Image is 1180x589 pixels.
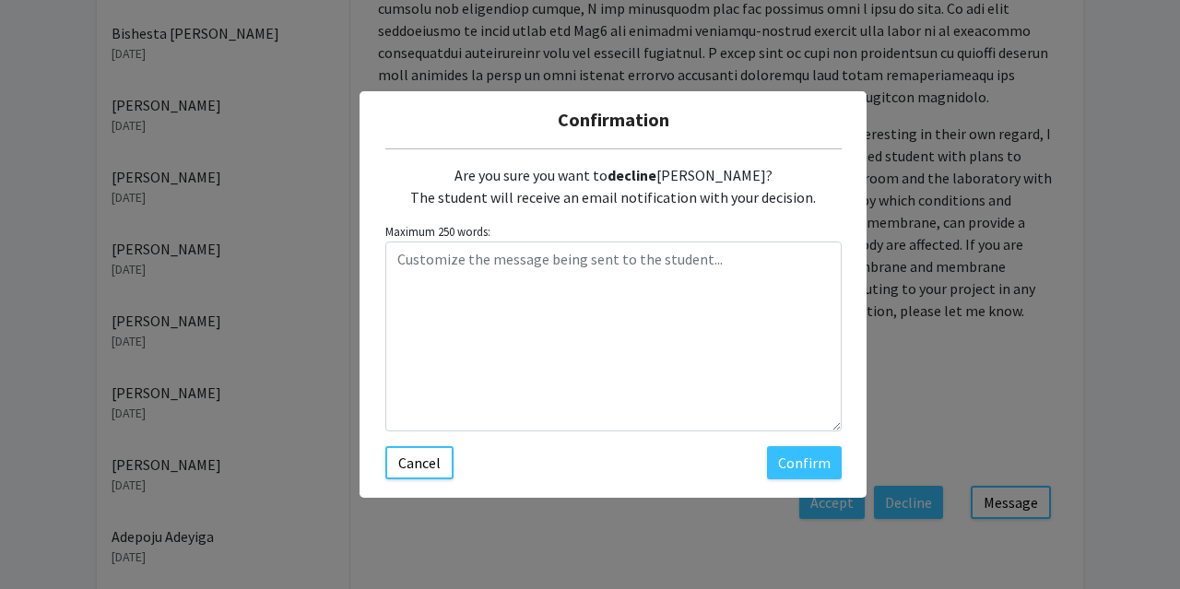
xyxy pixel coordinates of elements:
[385,446,454,479] button: Cancel
[14,506,78,575] iframe: Chat
[385,223,842,241] small: Maximum 250 words:
[374,106,852,134] h5: Confirmation
[385,241,842,431] textarea: Customize the message being sent to the student...
[385,149,842,223] div: Are you sure you want to [PERSON_NAME]? The student will receive an email notification with your ...
[767,446,842,479] button: Confirm
[608,166,656,184] b: decline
